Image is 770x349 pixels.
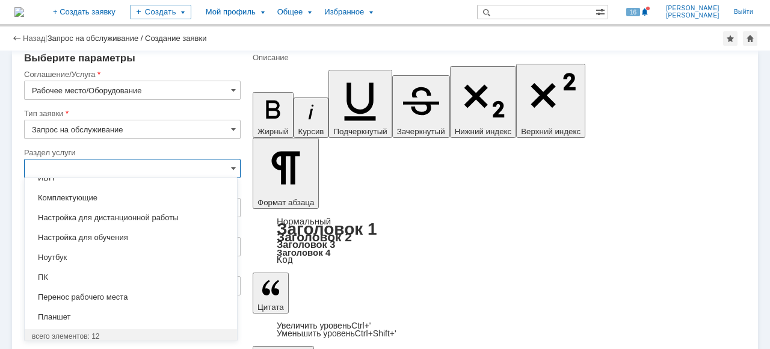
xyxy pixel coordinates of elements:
[355,329,396,338] span: Ctrl+Shift+'
[253,54,744,61] div: Описание
[253,138,319,209] button: Формат абзаца
[333,127,387,136] span: Подчеркнутый
[24,149,238,156] div: Раздел услуги
[48,34,207,43] div: Запрос на обслуживание / Создание заявки
[743,31,757,46] div: Сделать домашней страницей
[455,127,512,136] span: Нижний индекс
[277,247,330,258] a: Заголовок 4
[257,127,289,136] span: Жирный
[32,253,230,262] span: Ноутбук
[32,213,230,223] span: Настройка для дистанционной работы
[23,34,45,43] a: Назад
[257,303,284,312] span: Цитата
[450,66,517,138] button: Нижний индекс
[666,12,719,19] span: [PERSON_NAME]
[516,64,585,138] button: Верхний индекс
[666,5,719,12] span: [PERSON_NAME]
[32,173,230,183] span: ИБП
[298,127,324,136] span: Курсив
[626,8,640,16] span: 16
[723,31,738,46] div: Добавить в избранное
[32,193,230,203] span: Комплектующие
[521,127,581,136] span: Верхний индекс
[253,92,294,138] button: Жирный
[277,216,331,226] a: Нормальный
[257,198,314,207] span: Формат абзаца
[397,127,445,136] span: Зачеркнутый
[14,7,24,17] img: logo
[277,230,352,244] a: Заголовок 2
[24,70,238,78] div: Соглашение/Услуга
[328,70,392,138] button: Подчеркнутый
[24,110,238,117] div: Тип заявки
[277,220,377,238] a: Заголовок 1
[277,239,335,250] a: Заголовок 3
[32,292,230,302] span: Перенос рабочего места
[253,217,746,264] div: Формат абзаца
[130,5,191,19] div: Создать
[32,312,230,322] span: Планшет
[32,273,230,282] span: ПК
[596,5,608,17] span: Расширенный поиск
[45,33,47,42] div: |
[294,97,329,138] button: Курсив
[351,321,371,330] span: Ctrl+'
[392,75,450,138] button: Зачеркнутый
[32,332,230,341] div: всего элементов: 12
[277,321,371,330] a: Increase
[253,273,289,313] button: Цитата
[277,255,293,265] a: Код
[277,329,396,338] a: Decrease
[24,52,135,64] span: Выберите параметры
[14,7,24,17] a: Перейти на домашнюю страницу
[32,233,230,242] span: Настройка для обучения
[253,322,746,338] div: Цитата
